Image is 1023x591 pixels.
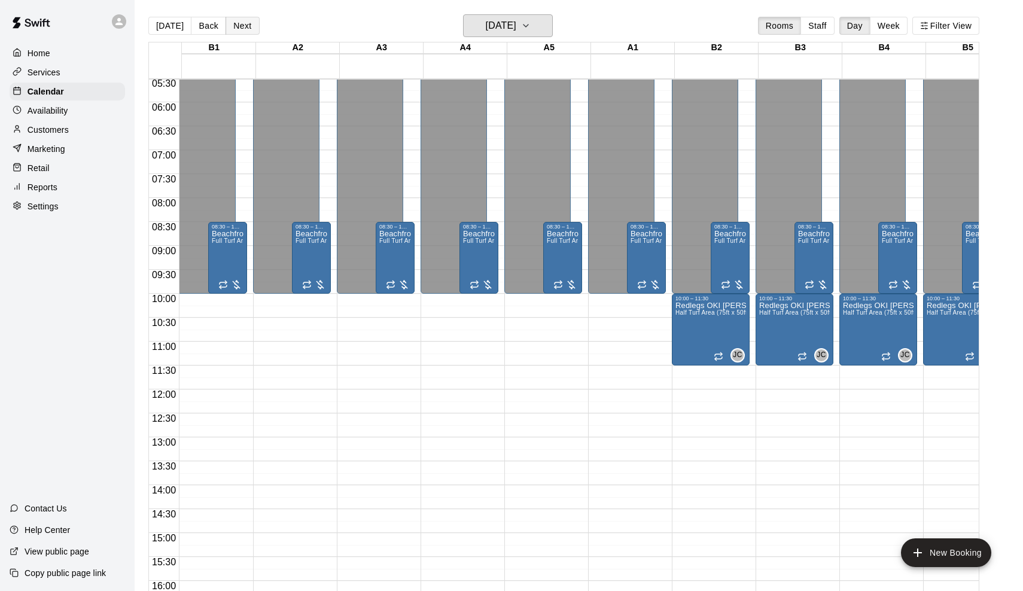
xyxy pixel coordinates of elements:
span: Recurring event [721,280,730,290]
span: Recurring event [881,352,891,361]
div: A1 [591,42,675,54]
span: Full Turf Area (75ft x 100ft) [714,237,791,244]
div: 08:30 – 10:00 [379,224,411,230]
div: 08:30 – 10:00: Beachfront Missiles 8u 9u [962,222,1001,294]
div: Services [10,63,125,81]
span: Full Turf Area (75ft x 100ft) [631,237,707,244]
p: Calendar [28,86,64,98]
span: Recurring event [714,352,723,361]
p: Reports [28,181,57,193]
div: 08:30 – 10:00 [966,224,997,230]
span: Half Turf Area (75ft x 50ft) [675,309,750,316]
span: Recurring event [470,280,479,290]
div: B5 [926,42,1010,54]
p: Services [28,66,60,78]
div: 08:30 – 10:00 [547,224,579,230]
span: 15:00 [149,533,179,543]
span: Recurring event [553,280,563,290]
span: 07:30 [149,174,179,184]
div: 08:30 – 10:00 [463,224,495,230]
span: 14:30 [149,509,179,519]
a: Customers [10,121,125,139]
span: Jacob Caruso [735,348,745,362]
a: Retail [10,159,125,177]
span: 16:00 [149,581,179,591]
button: [DATE] [463,14,553,37]
div: A4 [424,42,507,54]
button: Back [191,17,226,35]
div: 08:30 – 10:00: Beachfront Missiles 8u 9u [459,222,498,294]
p: Customers [28,124,69,136]
div: 08:30 – 10:00 [882,224,914,230]
button: Filter View [912,17,979,35]
div: 08:30 – 10:00 [798,224,830,230]
a: Home [10,44,125,62]
div: A2 [256,42,340,54]
div: 08:30 – 10:00: Beachfront Missiles 8u 9u [543,222,582,294]
span: Recurring event [218,280,228,290]
span: Full Turf Area (75ft x 100ft) [379,237,456,244]
span: Half Turf Area (75ft x 50ft) [759,309,833,316]
span: Recurring event [637,280,647,290]
span: JC [817,349,826,361]
button: Rooms [758,17,801,35]
div: B1 [172,42,256,54]
div: Jacob Caruso [730,348,745,362]
span: Recurring event [888,280,898,290]
div: Settings [10,197,125,215]
div: 10:00 – 11:30: Redlegs OKI Caruso [839,294,917,365]
span: Recurring event [797,352,807,361]
span: JC [733,349,742,361]
div: 08:30 – 10:00 [631,224,662,230]
div: Jacob Caruso [814,348,829,362]
div: 10:00 – 11:30: Redlegs OKI Caruso [923,294,1001,365]
div: B4 [842,42,926,54]
span: Full Turf Area (75ft x 100ft) [212,237,288,244]
button: Week [870,17,908,35]
p: Contact Us [25,502,67,514]
span: 10:00 [149,294,179,304]
p: Marketing [28,143,65,155]
div: 10:00 – 11:30 [759,295,830,301]
div: 10:00 – 11:30 [843,295,914,301]
span: Full Turf Area (75ft x 100ft) [798,237,875,244]
span: Recurring event [386,280,395,290]
div: 08:30 – 10:00: Beachfront Missiles 8u 9u [292,222,331,294]
div: 10:00 – 11:30: Redlegs OKI Caruso [672,294,750,365]
span: 13:00 [149,437,179,447]
span: 05:30 [149,78,179,89]
span: Recurring event [805,280,814,290]
span: 11:30 [149,365,179,376]
span: 08:30 [149,222,179,232]
button: Day [839,17,870,35]
p: Settings [28,200,59,212]
div: 08:30 – 10:00: Beachfront Missiles 8u 9u [376,222,415,294]
span: Jacob Caruso [819,348,829,362]
span: 15:30 [149,557,179,567]
div: 08:30 – 10:00 [714,224,746,230]
p: Retail [28,162,50,174]
span: Half Turf Area (75ft x 50ft) [927,309,1001,316]
span: JC [900,349,909,361]
span: 06:30 [149,126,179,136]
p: Help Center [25,524,70,536]
div: 10:00 – 11:30 [927,295,997,301]
a: Reports [10,178,125,196]
div: 08:30 – 10:00: Beachfront Missiles 8u 9u [794,222,833,294]
span: Recurring event [302,280,312,290]
span: Full Turf Area (75ft x 100ft) [463,237,540,244]
p: Home [28,47,50,59]
p: View public page [25,546,89,558]
span: Half Turf Area (75ft x 50ft) [843,309,917,316]
div: B3 [759,42,842,54]
div: 08:30 – 10:00 [212,224,243,230]
div: A3 [340,42,424,54]
div: B2 [675,42,759,54]
span: 07:00 [149,150,179,160]
span: Jacob Caruso [903,348,912,362]
div: Jacob Caruso [898,348,912,362]
span: Full Turf Area (75ft x 100ft) [547,237,623,244]
span: 06:00 [149,102,179,112]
